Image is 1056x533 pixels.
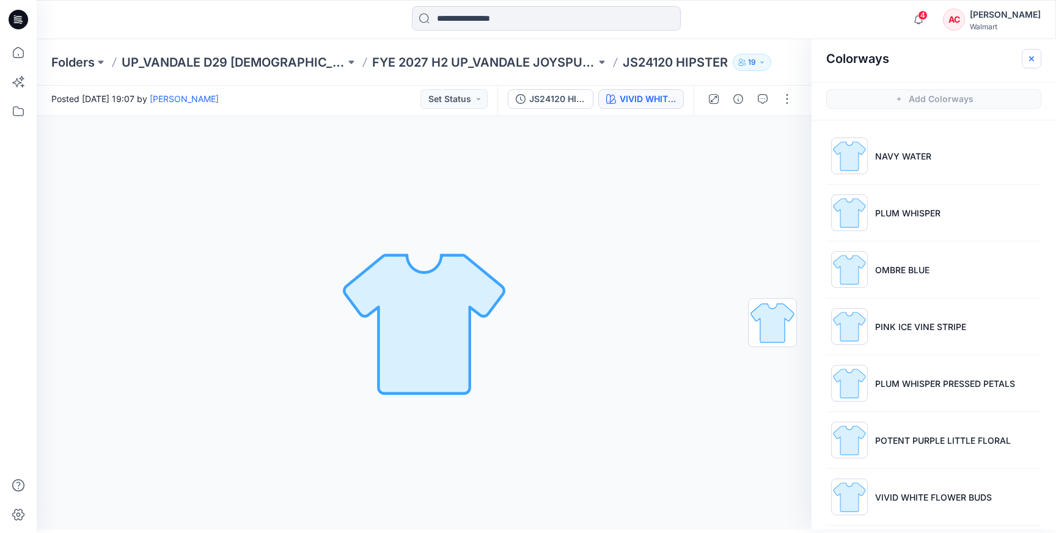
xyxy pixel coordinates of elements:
[831,308,868,345] img: PINK ICE VINE STRIPE
[875,320,966,333] p: PINK ICE VINE STRIPE
[733,54,771,71] button: 19
[339,237,510,408] img: No Outline
[749,299,796,347] img: All colorways
[728,89,748,109] button: Details
[831,365,868,402] img: PLUM WHISPER PRESSED PETALS
[831,194,868,231] img: PLUM WHISPER
[875,207,941,219] p: PLUM WHISPER
[122,54,345,71] a: UP_VANDALE D29 [DEMOGRAPHIC_DATA] Intimates - Joyspun
[831,479,868,515] img: VIVID WHITE FLOWER BUDS
[150,94,219,104] a: [PERSON_NAME]
[875,377,1015,390] p: PLUM WHISPER PRESSED PETALS
[748,56,756,69] p: 19
[970,7,1041,22] div: [PERSON_NAME]
[875,263,930,276] p: OMBRE BLUE
[529,92,585,106] div: JS24120 HIPSTER
[831,422,868,458] img: POTENT PURPLE LITTLE FLORAL
[598,89,684,109] button: VIVID WHITE RIB
[372,54,596,71] a: FYE 2027 H2 UP_VANDALE JOYSPUN PANTIES
[831,251,868,288] img: OMBRE BLUE
[875,150,931,163] p: NAVY WATER
[620,92,676,106] div: VIVID WHITE RIB
[508,89,593,109] button: JS24120 HIPSTER
[875,491,992,504] p: VIVID WHITE FLOWER BUDS
[51,54,95,71] a: Folders
[831,138,868,174] img: NAVY WATER
[51,92,219,105] span: Posted [DATE] 19:07 by
[826,51,889,66] h2: Colorways
[623,54,728,71] p: JS24120 HIPSTER
[875,434,1011,447] p: POTENT PURPLE LITTLE FLORAL
[918,10,928,20] span: 4
[943,9,965,31] div: AC
[970,22,1041,31] div: Walmart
